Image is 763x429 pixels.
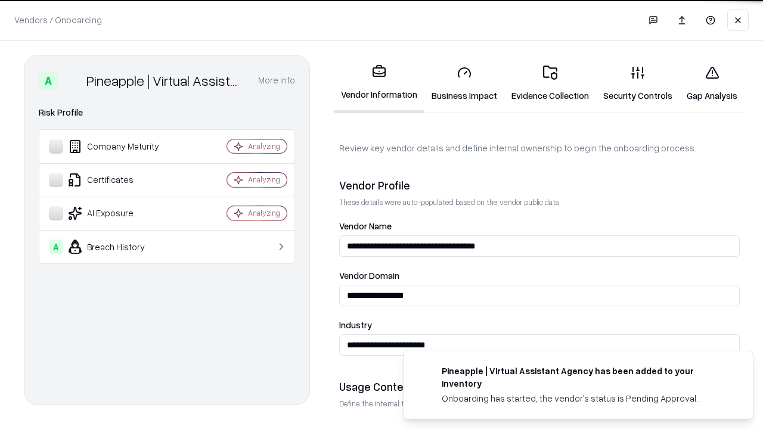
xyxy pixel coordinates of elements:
[339,178,740,192] div: Vendor Profile
[49,240,191,254] div: Breach History
[504,56,596,111] a: Evidence Collection
[39,71,58,90] div: A
[248,175,280,185] div: Analyzing
[339,142,740,154] p: Review key vendor details and define internal ownership to begin the onboarding process.
[339,222,740,231] label: Vendor Name
[334,55,424,113] a: Vendor Information
[339,399,740,409] p: Define the internal team and reason for using this vendor. This helps assess business relevance a...
[339,197,740,207] p: These details were auto-populated based on the vendor public data
[596,56,680,111] a: Security Controls
[49,139,191,154] div: Company Maturity
[339,271,740,280] label: Vendor Domain
[248,208,280,218] div: Analyzing
[442,365,724,390] div: Pineapple | Virtual Assistant Agency has been added to your inventory
[680,56,745,111] a: Gap Analysis
[39,105,295,120] div: Risk Profile
[49,173,191,187] div: Certificates
[418,365,432,379] img: trypineapple.com
[49,240,63,254] div: A
[14,14,102,26] p: Vendors / Onboarding
[248,141,280,151] div: Analyzing
[339,380,740,394] div: Usage Context
[49,206,191,220] div: AI Exposure
[63,71,82,90] img: Pineapple | Virtual Assistant Agency
[86,71,244,90] div: Pineapple | Virtual Assistant Agency
[339,321,740,329] label: Industry
[258,70,295,91] button: More info
[424,56,504,111] a: Business Impact
[442,392,724,405] div: Onboarding has started, the vendor's status is Pending Approval.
